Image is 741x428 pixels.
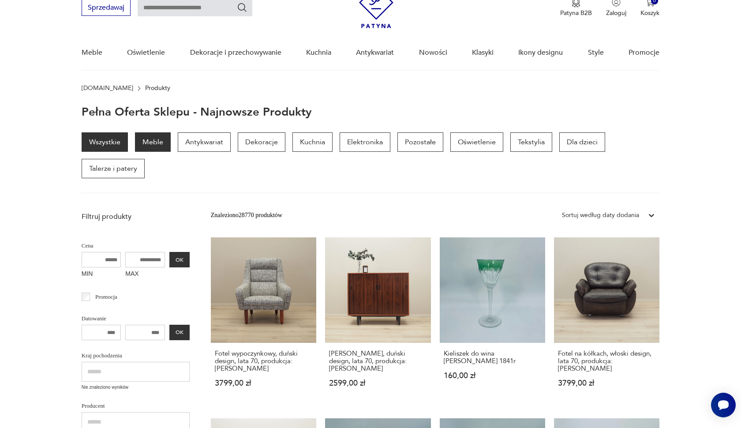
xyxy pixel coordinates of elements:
[306,36,331,70] a: Kuchnia
[82,351,190,360] p: Kraj pochodzenia
[82,159,145,178] a: Talerze i patery
[82,5,131,11] a: Sprzedawaj
[82,267,121,282] label: MIN
[127,36,165,70] a: Oświetlenie
[82,314,190,323] p: Datowanie
[292,132,333,152] a: Kuchnia
[178,132,231,152] a: Antykwariat
[190,36,281,70] a: Dekoracje i przechowywanie
[558,350,655,372] h3: Fotel na kółkach, włoski design, lata 70, produkcja: [PERSON_NAME]
[559,132,605,152] a: Dla dzieci
[82,132,128,152] a: Wszystkie
[558,379,655,387] p: 3799,00 zł
[640,9,659,17] p: Koszyk
[215,379,312,387] p: 3799,00 zł
[397,132,443,152] a: Pozostałe
[554,237,659,404] a: Fotel na kółkach, włoski design, lata 70, produkcja: WłochyFotel na kółkach, włoski design, lata ...
[135,132,171,152] a: Meble
[95,292,117,302] p: Promocja
[562,210,639,220] div: Sortuj według daty dodania
[82,384,190,391] p: Nie znaleziono wyników
[444,350,541,365] h3: Kieliszek do wina [PERSON_NAME] 1841r
[238,132,285,152] a: Dekoracje
[82,241,190,251] p: Cena
[82,36,102,70] a: Meble
[419,36,447,70] a: Nowości
[444,372,541,379] p: 160,00 zł
[82,212,190,222] p: Filtruj produkty
[82,85,133,92] a: [DOMAIN_NAME]
[510,132,552,152] a: Tekstylia
[356,36,394,70] a: Antykwariat
[518,36,563,70] a: Ikony designu
[125,267,165,282] label: MAX
[472,36,494,70] a: Klasyki
[329,350,427,372] h3: [PERSON_NAME], duński design, lata 70, produkcja: [PERSON_NAME]
[237,2,247,13] button: Szukaj
[450,132,503,152] a: Oświetlenie
[329,379,427,387] p: 2599,00 zł
[169,325,190,340] button: OK
[560,9,592,17] p: Patyna B2B
[211,237,316,404] a: Fotel wypoczynkowy, duński design, lata 70, produkcja: DaniaFotel wypoczynkowy, duński design, la...
[440,237,545,404] a: Kieliszek do wina Baccarat Harcourt Roemer 1841rKieliszek do wina [PERSON_NAME] 1841r160,00 zł
[629,36,659,70] a: Promocje
[606,9,626,17] p: Zaloguj
[325,237,430,404] a: Szafka palisandrowa, duński design, lata 70, produkcja: Dania[PERSON_NAME], duński design, lata 7...
[215,350,312,372] h3: Fotel wypoczynkowy, duński design, lata 70, produkcja: [PERSON_NAME]
[340,132,390,152] a: Elektronika
[145,85,170,92] p: Produkty
[211,210,282,220] div: Znaleziono 28770 produktów
[82,401,190,411] p: Producent
[82,106,312,118] h1: Pełna oferta sklepu - najnowsze produkty
[711,393,736,417] iframe: Smartsupp widget button
[588,36,604,70] a: Style
[169,252,190,267] button: OK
